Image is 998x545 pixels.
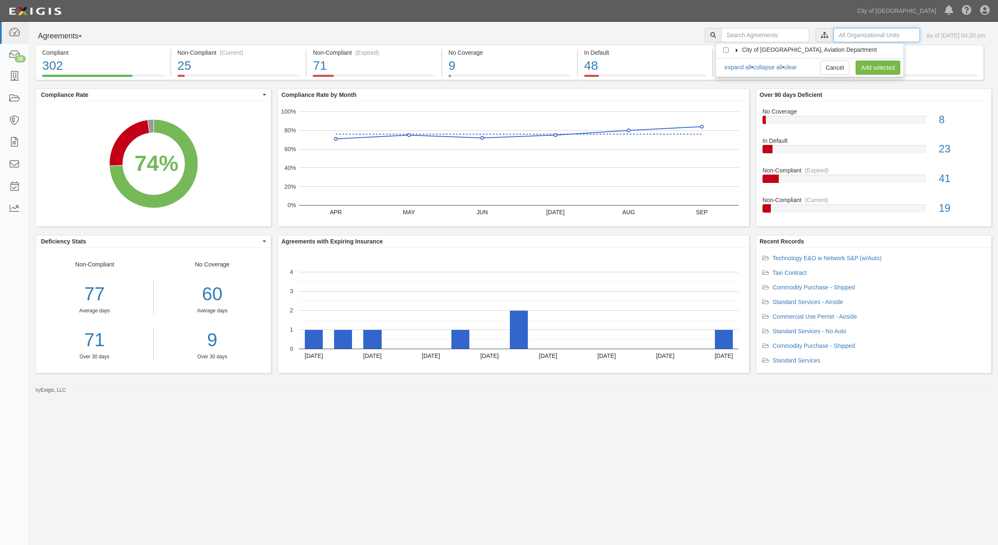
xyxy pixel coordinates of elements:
div: Pending Review [855,48,977,57]
text: [DATE] [305,352,323,359]
text: [DATE] [656,352,674,359]
input: All Organizational Units [833,28,920,42]
a: Commercial Use Permit - Airside [773,313,857,320]
a: Expiring Insurance37 [713,75,848,81]
text: MAY [403,209,415,215]
b: Agreements with Expiring Insurance [281,238,383,245]
div: Non-Compliant [756,196,991,204]
a: No Coverage9 [442,75,577,81]
text: [DATE] [422,352,440,359]
a: Commodity Purchase - Shipped [773,284,855,291]
div: (Expired) [355,48,379,57]
a: Non-Compliant(Current)19 [762,196,985,219]
a: No Coverage8 [762,107,985,137]
a: Non-Compliant(Current)25 [171,75,306,81]
img: logo-5460c22ac91f19d4615b14bd174203de0afe785f0fc80cf4dbbc73dc1793850b.png [6,4,64,19]
text: 0% [288,202,296,208]
text: [DATE] [480,352,499,359]
i: Help Center - Complianz [962,6,972,16]
div: In Default [756,137,991,145]
div: 9 [448,57,571,75]
a: Compliant302 [35,75,170,81]
text: 3 [290,288,293,294]
a: Cancel [820,61,849,75]
a: Standard Services - No Auto [773,328,846,335]
text: SEP [696,209,708,215]
div: 41 [932,171,991,186]
a: clear [784,64,797,71]
div: Non-Compliant [36,260,154,360]
div: Non-Compliant [756,166,991,175]
a: Exigis, LLC [41,387,66,393]
div: Over 30 days [36,353,153,360]
svg: A chart. [36,101,271,226]
span: City of [GEOGRAPHIC_DATA], Aviation Department [742,46,877,53]
div: 77 [36,281,153,307]
a: Standard Services - Airside [773,299,843,305]
div: In Default [584,48,707,57]
a: Commodity Purchase - Shipped [773,342,855,349]
button: Agreements [35,28,98,45]
div: Average days [160,307,265,314]
a: Taxi Contract [773,269,807,276]
text: 60% [284,146,296,152]
div: 48 [584,57,707,75]
svg: A chart. [278,248,749,373]
div: No Coverage [154,260,271,360]
span: Compliance Rate [41,91,261,99]
text: 80% [284,127,296,134]
div: 74% [134,147,178,179]
input: Search Agreements [721,28,809,42]
a: 71 [36,327,153,353]
small: by [35,387,66,394]
a: expand all [724,64,751,71]
a: Technology E&O w Network S&P (w/Auto) [773,255,881,261]
b: Compliance Rate by Month [281,91,357,98]
div: Over 30 days [160,353,265,360]
div: 25 [177,57,300,75]
div: 15 [855,57,977,75]
text: [DATE] [539,352,557,359]
div: Average days [36,307,153,314]
text: 2 [290,307,293,314]
text: 4 [290,269,293,275]
text: 0 [290,345,293,352]
a: Pending Review15 [849,75,984,81]
text: 1 [290,326,293,333]
text: APR [330,209,342,215]
a: Add selected [856,61,900,75]
a: In Default48 [578,75,713,81]
text: 100% [281,108,296,115]
div: 18 [15,55,26,63]
div: Non-Compliant (Current) [177,48,300,57]
text: [DATE] [714,352,733,359]
div: (Current) [220,48,243,57]
a: City of [GEOGRAPHIC_DATA] [853,3,940,19]
div: 71 [313,57,435,75]
text: [DATE] [546,209,565,215]
text: [DATE] [363,352,382,359]
div: 19 [932,201,991,216]
button: Compliance Rate [36,89,271,101]
a: Standard Services [773,357,820,364]
div: (Current) [805,196,828,204]
svg: A chart. [278,101,749,226]
a: Non-Compliant(Expired)41 [762,166,985,196]
text: [DATE] [598,352,616,359]
div: 60 [160,281,265,307]
text: 20% [284,183,296,190]
a: 9 [160,327,265,353]
text: JUN [476,209,488,215]
div: 302 [42,57,164,75]
a: Non-Compliant(Expired)71 [306,75,441,81]
span: Deficiency Stats [41,237,261,246]
div: 8 [932,112,991,127]
div: 23 [932,142,991,157]
a: In Default23 [762,137,985,166]
b: Recent Records [760,238,804,245]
